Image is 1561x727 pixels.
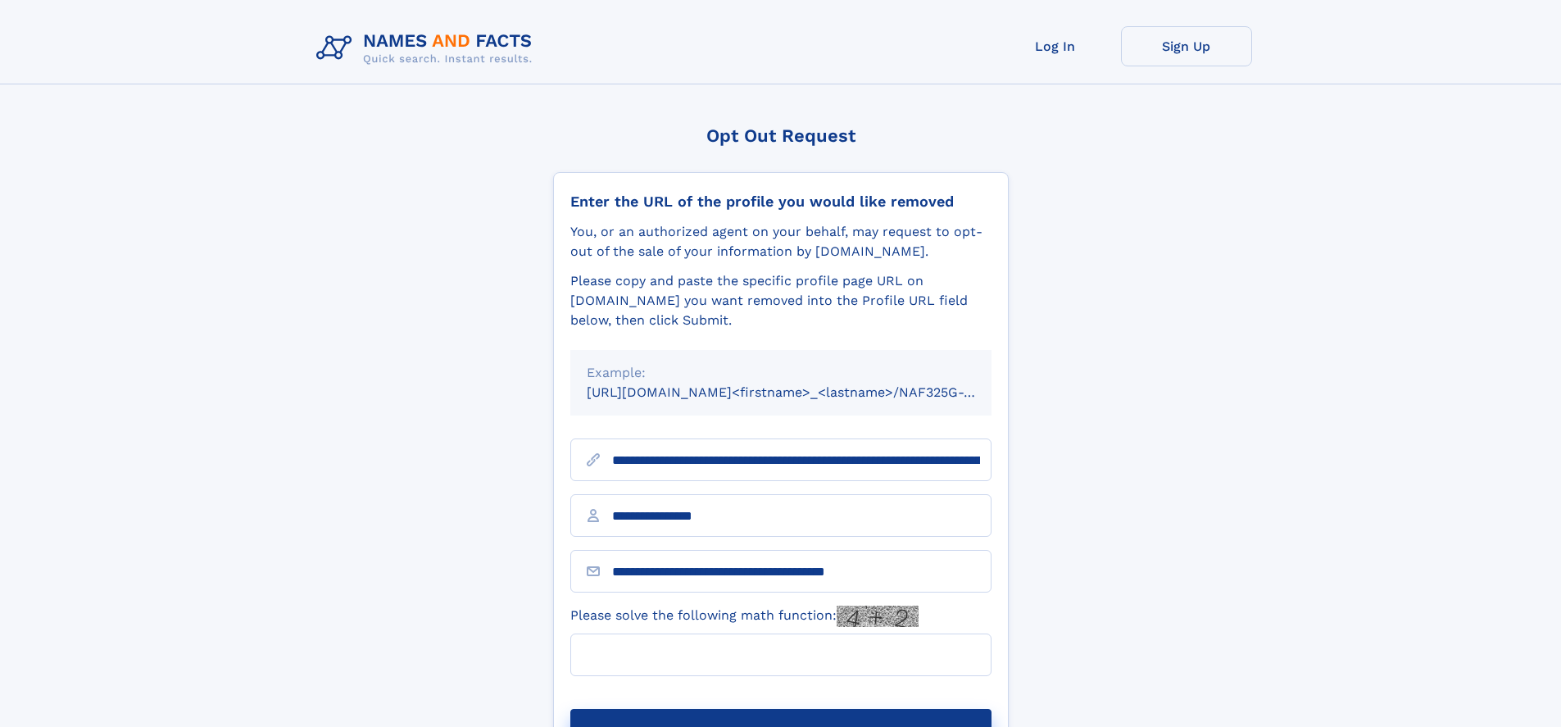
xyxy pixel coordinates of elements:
[587,384,1023,400] small: [URL][DOMAIN_NAME]<firstname>_<lastname>/NAF325G-xxxxxxxx
[587,363,975,383] div: Example:
[570,193,992,211] div: Enter the URL of the profile you would like removed
[1121,26,1252,66] a: Sign Up
[570,222,992,261] div: You, or an authorized agent on your behalf, may request to opt-out of the sale of your informatio...
[570,271,992,330] div: Please copy and paste the specific profile page URL on [DOMAIN_NAME] you want removed into the Pr...
[570,606,919,627] label: Please solve the following math function:
[310,26,546,70] img: Logo Names and Facts
[990,26,1121,66] a: Log In
[553,125,1009,146] div: Opt Out Request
